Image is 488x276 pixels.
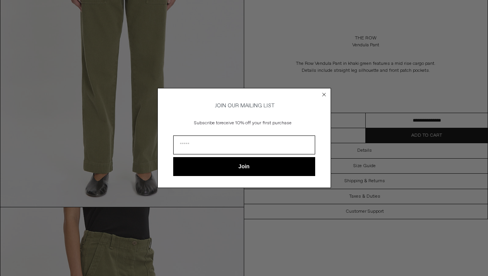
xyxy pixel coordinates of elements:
[220,120,292,126] span: receive 10% off your first purchase
[194,120,220,126] span: Subscribe to
[214,102,275,109] span: JOIN OUR MAILING LIST
[173,157,315,176] button: Join
[320,91,328,98] button: Close dialog
[173,135,315,154] input: Email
